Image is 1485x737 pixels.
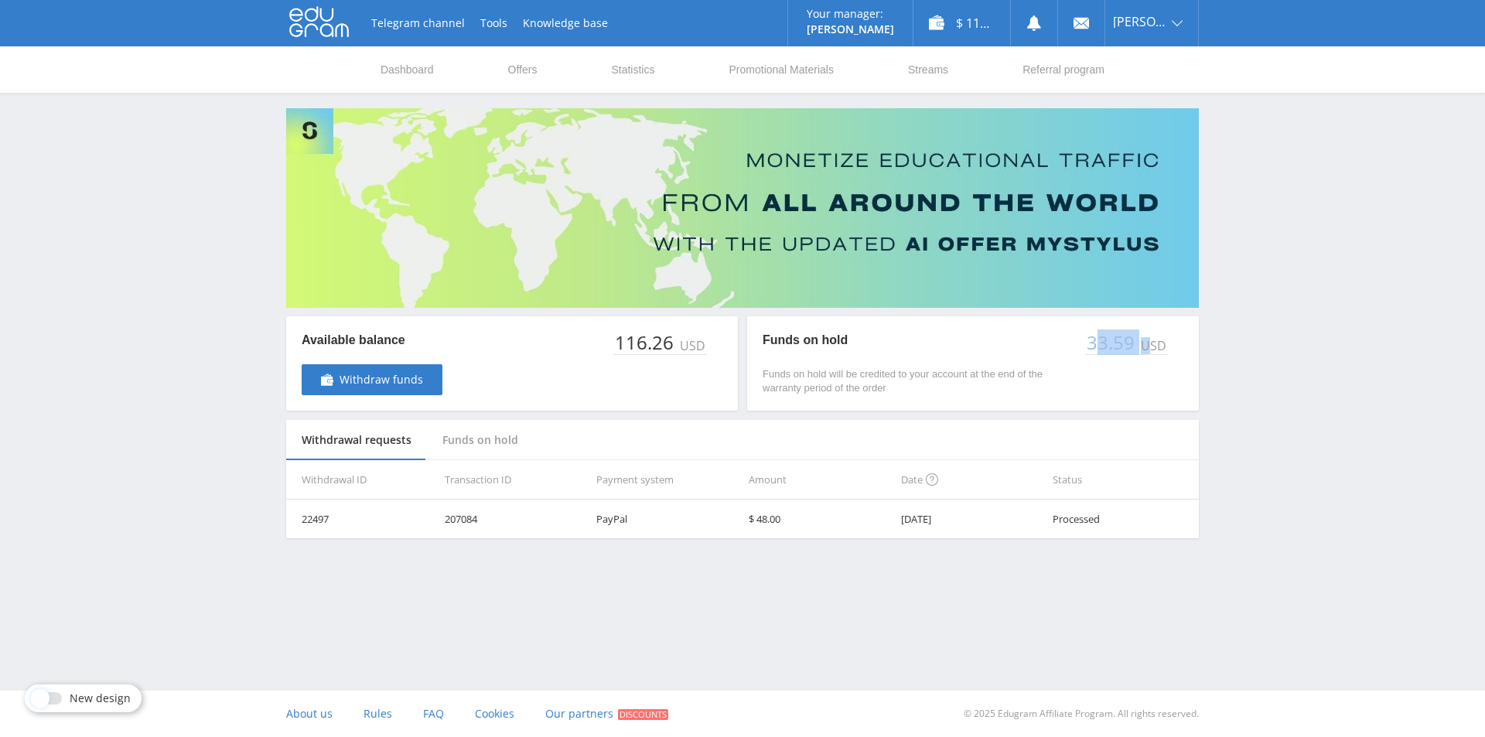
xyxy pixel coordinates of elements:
th: Payment system [590,460,742,500]
p: Available balance [302,332,442,349]
a: Referral program [1021,46,1106,93]
a: Promotional Materials [728,46,835,93]
span: Withdraw funds [340,374,423,386]
a: Statistics [609,46,656,93]
td: Processed [1046,500,1199,538]
span: FAQ [423,706,444,721]
p: Your manager: [807,8,894,20]
div: USD [1138,339,1168,353]
th: Amount [742,460,895,500]
a: FAQ [423,691,444,737]
a: About us [286,691,333,737]
div: Withdrawal requests [286,420,427,461]
div: © 2025 Edugram Affiliate Program. All rights reserved. [750,691,1199,737]
td: [DATE] [895,500,1047,538]
span: Discounts [618,709,668,720]
span: New design [70,692,131,705]
th: Status [1046,460,1199,500]
div: USD [677,339,707,353]
td: 207084 [439,500,591,538]
div: 33.59 [1085,332,1138,353]
div: 116.26 [613,332,677,353]
a: Rules [364,691,392,737]
a: Withdraw funds [302,364,442,395]
td: 22497 [286,500,439,538]
a: Cookies [475,691,514,737]
th: Withdrawal ID [286,460,439,500]
p: Funds on hold [763,332,1070,349]
a: Offers [507,46,539,93]
p: Funds on hold will be credited to your account at the end of the warranty period of the order [763,367,1070,395]
a: Our partners Discounts [545,691,668,737]
div: Funds on hold [427,420,534,461]
img: Banner [286,108,1199,308]
span: [PERSON_NAME] [1113,15,1167,28]
a: Dashboard [379,46,435,93]
td: $ 48.00 [742,500,895,538]
th: Transaction ID [439,460,591,500]
span: Our partners [545,706,613,721]
p: [PERSON_NAME] [807,23,894,36]
td: PayPal [590,500,742,538]
span: Rules [364,706,392,721]
span: About us [286,706,333,721]
a: Streams [906,46,950,93]
span: Cookies [475,706,514,721]
th: Date [895,460,1047,500]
